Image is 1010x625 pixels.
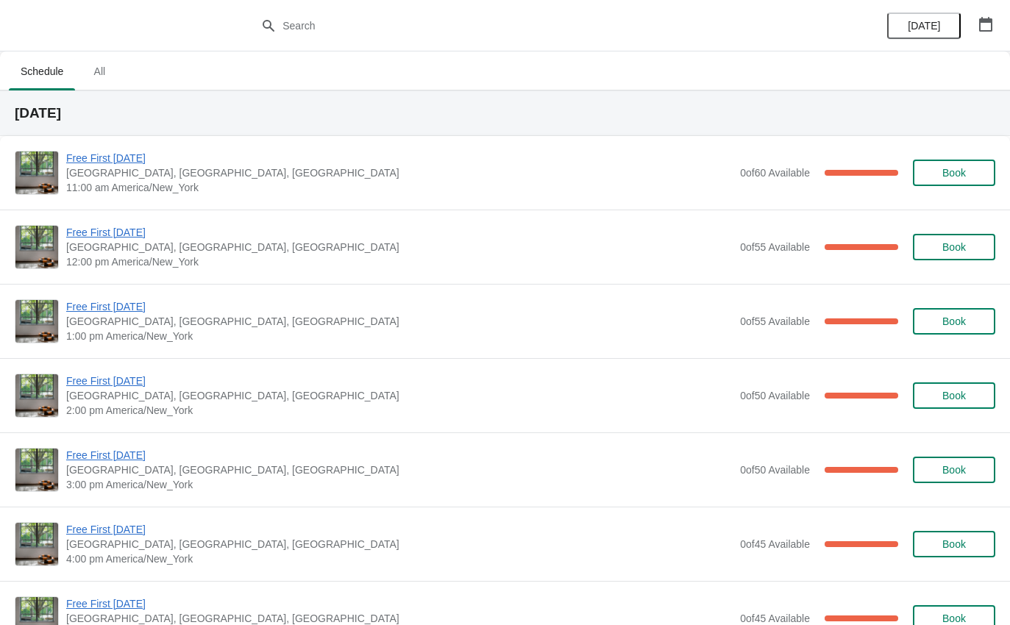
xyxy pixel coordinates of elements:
[66,388,733,403] span: [GEOGRAPHIC_DATA], [GEOGRAPHIC_DATA], [GEOGRAPHIC_DATA]
[66,551,733,566] span: 4:00 pm America/New_York
[66,329,733,343] span: 1:00 pm America/New_York
[15,374,58,417] img: Free First Friday | The Noguchi Museum, 33rd Road, Queens, NY, USA | 2:00 pm America/New_York
[66,151,733,165] span: Free First [DATE]
[942,612,966,624] span: Book
[66,225,733,240] span: Free First [DATE]
[740,538,810,550] span: 0 of 45 Available
[942,241,966,253] span: Book
[942,464,966,476] span: Book
[15,106,995,121] h2: [DATE]
[9,58,75,85] span: Schedule
[913,457,995,483] button: Book
[942,315,966,327] span: Book
[15,300,58,343] img: Free First Friday | The Noguchi Museum, 33rd Road, Queens, NY, USA | 1:00 pm America/New_York
[942,167,966,179] span: Book
[66,180,733,195] span: 11:00 am America/New_York
[740,315,810,327] span: 0 of 55 Available
[913,234,995,260] button: Book
[913,531,995,557] button: Book
[81,58,118,85] span: All
[740,390,810,401] span: 0 of 50 Available
[282,12,758,39] input: Search
[15,151,58,194] img: Free First Friday | The Noguchi Museum, 33rd Road, Queens, NY, USA | 11:00 am America/New_York
[15,449,58,491] img: Free First Friday | The Noguchi Museum, 33rd Road, Queens, NY, USA | 3:00 pm America/New_York
[740,464,810,476] span: 0 of 50 Available
[740,167,810,179] span: 0 of 60 Available
[66,240,733,254] span: [GEOGRAPHIC_DATA], [GEOGRAPHIC_DATA], [GEOGRAPHIC_DATA]
[66,448,733,463] span: Free First [DATE]
[740,241,810,253] span: 0 of 55 Available
[66,522,733,537] span: Free First [DATE]
[66,165,733,180] span: [GEOGRAPHIC_DATA], [GEOGRAPHIC_DATA], [GEOGRAPHIC_DATA]
[908,20,940,32] span: [DATE]
[15,226,58,268] img: Free First Friday | The Noguchi Museum, 33rd Road, Queens, NY, USA | 12:00 pm America/New_York
[740,612,810,624] span: 0 of 45 Available
[887,12,961,39] button: [DATE]
[66,403,733,418] span: 2:00 pm America/New_York
[66,463,733,477] span: [GEOGRAPHIC_DATA], [GEOGRAPHIC_DATA], [GEOGRAPHIC_DATA]
[66,537,733,551] span: [GEOGRAPHIC_DATA], [GEOGRAPHIC_DATA], [GEOGRAPHIC_DATA]
[66,374,733,388] span: Free First [DATE]
[66,596,733,611] span: Free First [DATE]
[942,538,966,550] span: Book
[66,477,733,492] span: 3:00 pm America/New_York
[913,382,995,409] button: Book
[66,254,733,269] span: 12:00 pm America/New_York
[913,160,995,186] button: Book
[15,523,58,565] img: Free First Friday | The Noguchi Museum, 33rd Road, Queens, NY, USA | 4:00 pm America/New_York
[66,314,733,329] span: [GEOGRAPHIC_DATA], [GEOGRAPHIC_DATA], [GEOGRAPHIC_DATA]
[66,299,733,314] span: Free First [DATE]
[942,390,966,401] span: Book
[913,308,995,335] button: Book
